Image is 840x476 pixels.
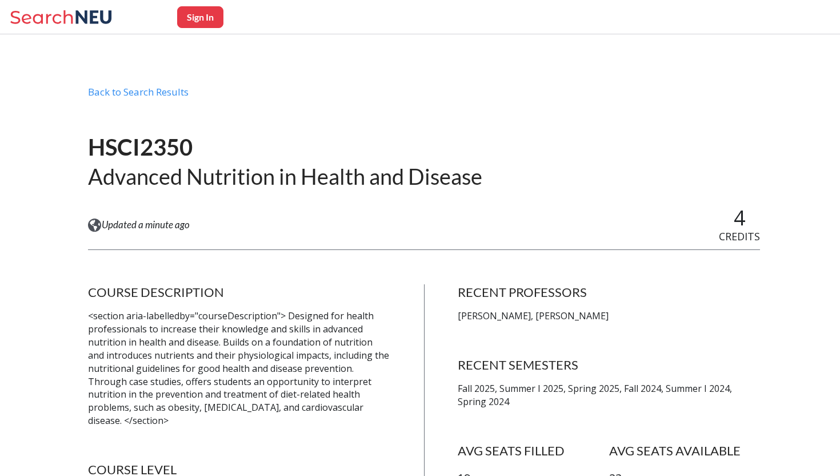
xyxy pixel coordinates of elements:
div: Back to Search Results [88,86,760,108]
h1: HSCI2350 [88,133,482,162]
span: 4 [734,204,746,232]
h4: RECENT SEMESTERS [458,357,760,373]
button: Sign In [177,6,223,28]
h4: RECENT PROFESSORS [458,284,760,300]
span: Updated a minute ago [102,219,190,231]
h4: AVG SEATS FILLED [458,443,609,459]
p: <section aria-labelledby="courseDescription"> Designed for health professionals to increase their... [88,310,390,427]
p: [PERSON_NAME], [PERSON_NAME] [458,310,760,323]
p: Fall 2025, Summer I 2025, Spring 2025, Fall 2024, Summer I 2024, Spring 2024 [458,382,760,408]
h4: AVG SEATS AVAILABLE [609,443,761,459]
span: CREDITS [719,229,760,243]
h4: COURSE DESCRIPTION [88,284,390,300]
h2: Advanced Nutrition in Health and Disease [88,162,482,191]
